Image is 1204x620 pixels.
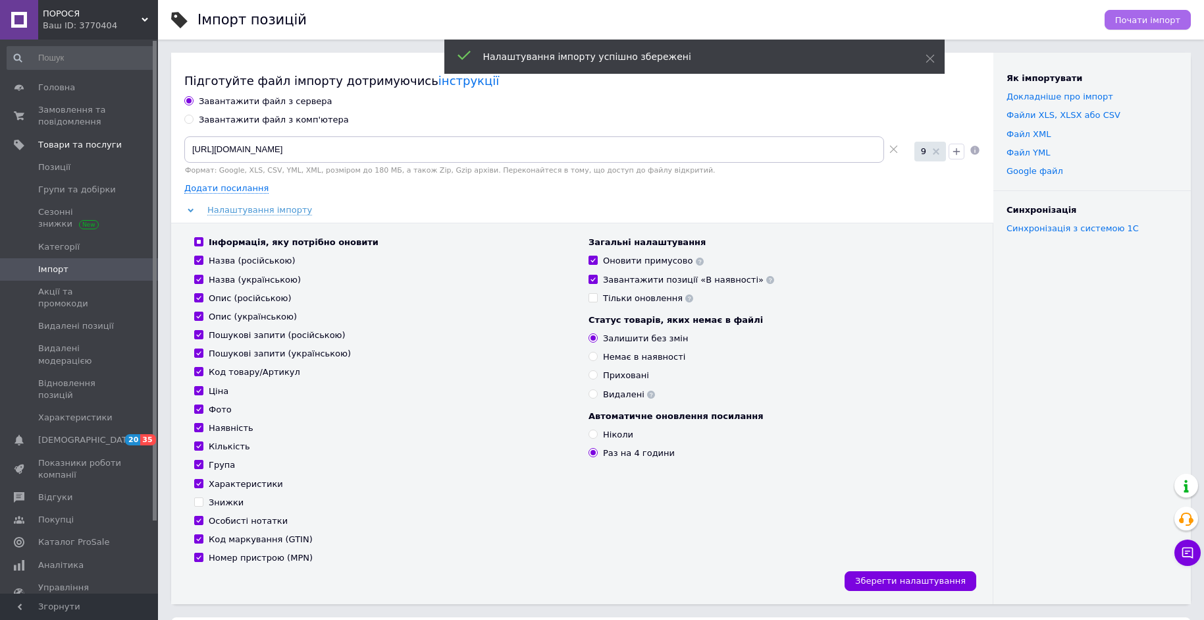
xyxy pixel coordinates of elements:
input: Пошук [7,46,155,70]
span: Позиції [38,161,70,173]
div: Автоматичне оновлення посилання [589,410,970,422]
div: Загальні налаштування [589,237,970,248]
span: Відгуки [38,492,72,503]
div: Назва (російською) [209,255,296,267]
span: Зберегти налаштування [855,576,966,586]
span: Додати посилання [184,183,269,194]
div: Як імпортувати [1007,72,1178,84]
span: Акції та промокоди [38,286,122,310]
span: Налаштування імпорту [207,205,312,215]
div: Опис (російською) [209,293,292,304]
div: Номер пристрою (MPN) [209,552,313,564]
span: 35 [140,434,155,445]
div: Раз на 4 години [603,447,675,459]
div: Код маркування (GTIN) [209,534,313,546]
button: Чат з покупцем [1174,540,1201,566]
div: Немає в наявності [603,351,685,363]
a: Докладніше про імпорт [1007,92,1113,101]
h1: Імпорт позицій [197,12,307,28]
div: Завантажити файл з комп'ютера [199,114,349,126]
div: Фото [209,404,232,416]
div: Ціна [209,385,228,397]
div: Синхронізація [1007,204,1178,216]
span: 20 [125,434,140,445]
span: Головна [38,82,75,94]
span: Показники роботи компанії [38,457,122,481]
div: Ваш ID: 3770404 [43,20,158,32]
div: Приховані [603,370,649,381]
span: Управління сайтом [38,582,122,606]
div: Завантажити позиції «В наявності» [603,274,774,286]
div: Підготуйте файл імпорту дотримуючись [184,72,980,89]
span: Видалені позиції [38,320,114,332]
button: Почати імпорт [1105,10,1191,30]
a: Google файл [1007,166,1063,176]
a: Файли ХLS, XLSX або CSV [1007,110,1120,120]
span: Імпорт [38,264,68,275]
div: Код товару/Артикул [209,366,300,378]
button: Зберегти налаштування [845,571,976,591]
div: Особисті нотатки [209,515,288,527]
div: Кількість [209,441,250,453]
div: Тільки оновлення [603,293,693,304]
span: Характеристики [38,412,113,424]
div: Формат: Google, XLS, CSV, YML, XML, розміром до 180 МБ, а також Zip, Gzip архіви. Переконайтеся в... [184,166,904,175]
span: Категорії [38,241,80,253]
a: Файл YML [1007,148,1050,157]
div: Залишити без змін [603,333,688,345]
span: Покупці [38,514,74,526]
span: Каталог ProSale [38,536,109,548]
a: Синхронізація з системою 1С [1007,223,1139,233]
span: Почати імпорт [1115,15,1180,25]
span: ПОРОСЯ [43,8,142,20]
input: Вкажіть посилання [184,136,884,163]
span: [DEMOGRAPHIC_DATA] [38,434,136,446]
span: Видалені модерацією [38,343,122,366]
div: Завантажити файл з сервера [199,96,332,107]
div: Статус товарів, яких немає в файлі [589,314,970,326]
span: Товари та послуги [38,139,122,151]
span: Відновлення позицій [38,378,122,401]
div: Оновити примусово [603,255,704,267]
span: Групи та добірки [38,184,116,196]
div: Інформація, яку потрібно оновити [209,237,379,248]
div: Характеристики [209,478,283,490]
div: Знижки [209,497,244,509]
div: Назва (українською) [209,274,301,286]
div: Наявність [209,422,253,434]
span: Аналітика [38,559,84,571]
div: Пошукові запити (українською) [209,348,351,360]
div: Опис (українською) [209,311,297,323]
span: Замовлення та повідомлення [38,104,122,128]
a: інструкції [438,74,499,88]
span: 9 [921,146,926,157]
div: Видалені [603,389,655,401]
div: Група [209,459,235,471]
div: Ніколи [603,429,633,441]
div: Пошукові запити (російською) [209,329,346,341]
div: Налаштування імпорту успішно збережені [483,50,893,63]
a: Файл XML [1007,129,1051,139]
span: Сезонні знижки [38,206,122,230]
